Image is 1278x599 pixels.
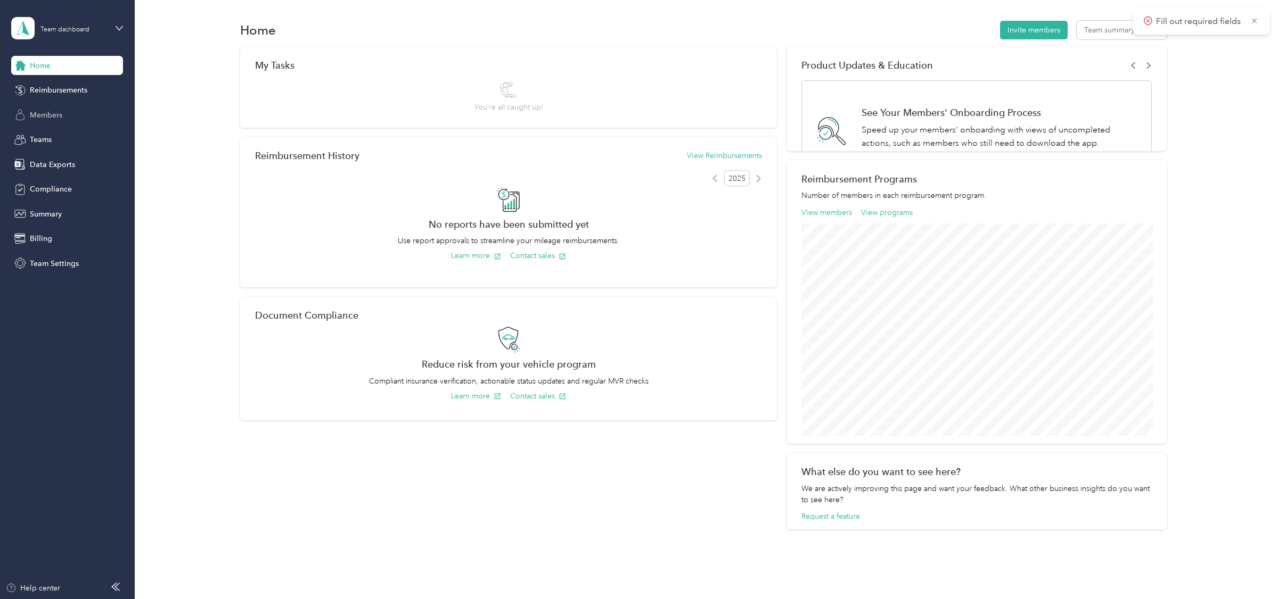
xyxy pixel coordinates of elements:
[510,390,566,402] button: Contact sales
[255,235,762,246] p: Use report approvals to streamline your mileage reimbursements.
[862,107,1141,118] h1: See Your Members' Onboarding Process
[6,583,60,594] button: Help center
[801,173,1152,185] h2: Reimbursement Programs
[30,184,72,195] span: Compliance
[510,250,566,261] button: Contact sales
[687,150,762,161] button: View Reimbursements
[255,150,359,161] h2: Reimbursement History
[801,207,852,218] button: View members
[801,60,933,71] span: Product Updates & Education
[255,219,762,230] h2: No reports have been submitted yet
[255,310,358,321] h2: Document Compliance
[1077,21,1167,39] button: Team summary export
[30,134,52,145] span: Teams
[451,390,501,402] button: Learn more
[861,207,913,218] button: View programs
[30,209,62,220] span: Summary
[30,233,52,244] span: Billing
[724,170,750,186] span: 2025
[255,376,762,387] p: Compliant insurance verification, actionable status updates and regular MVR checks
[255,60,762,71] div: My Tasks
[801,466,1152,477] div: What else do you want to see here?
[1218,539,1278,599] iframe: Everlance-gr Chat Button Frame
[1000,21,1068,39] button: Invite members
[801,511,860,522] button: Request a feature
[30,85,87,96] span: Reimbursements
[451,250,501,261] button: Learn more
[255,359,762,370] h2: Reduce risk from your vehicle program
[801,190,1152,201] p: Number of members in each reimbursement program.
[474,102,543,113] span: You’re all caught up!
[1156,15,1243,28] p: Fill out required fields
[30,110,62,121] span: Members
[801,483,1152,505] div: We are actively improving this page and want your feedback. What other business insights do you w...
[40,27,89,33] div: Team dashboard
[30,60,51,71] span: Home
[240,24,276,36] h1: Home
[862,123,1141,149] p: Speed up your members' onboarding with views of uncompleted actions, such as members who still ne...
[30,159,75,170] span: Data Exports
[30,258,79,269] span: Team Settings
